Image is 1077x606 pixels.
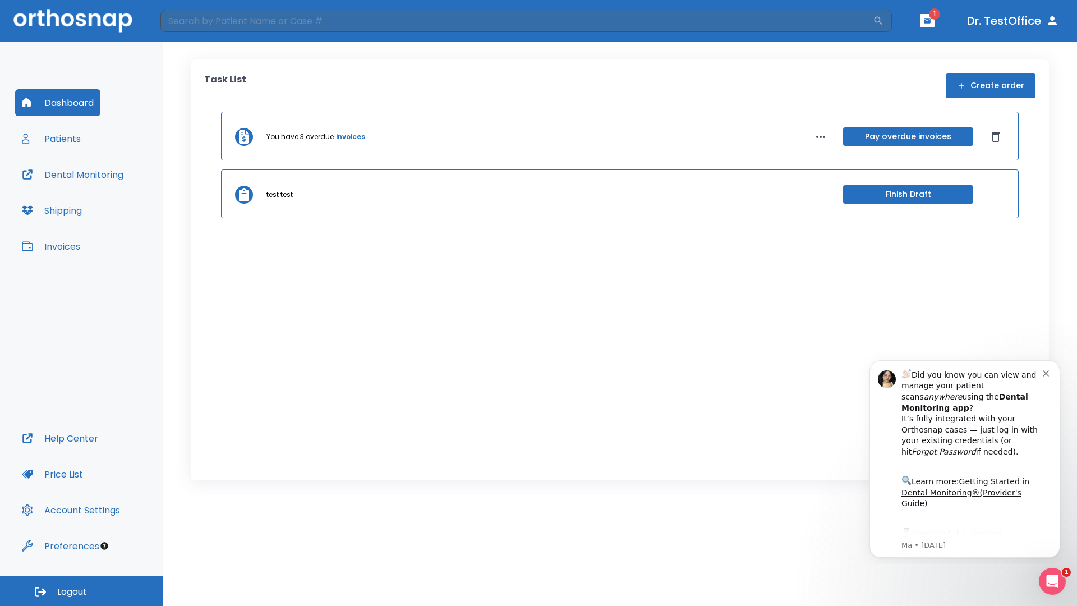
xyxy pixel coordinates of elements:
[929,8,940,20] span: 1
[15,161,130,188] button: Dental Monitoring
[266,190,293,200] p: test test
[190,17,199,26] button: Dismiss notification
[15,125,88,152] button: Patients
[946,73,1035,98] button: Create order
[99,541,109,551] div: Tooltip anchor
[49,179,149,199] a: App Store
[336,132,365,142] a: invoices
[15,89,100,116] button: Dashboard
[15,461,90,488] button: Price List
[15,233,87,260] button: Invoices
[160,10,873,32] input: Search by Patient Name or Case #
[843,185,973,204] button: Finish Draft
[853,350,1077,564] iframe: Intercom notifications message
[1039,568,1066,595] iframe: Intercom live chat
[49,190,190,200] p: Message from Ma, sent 8w ago
[15,532,106,559] button: Preferences
[15,425,105,452] button: Help Center
[13,9,132,32] img: Orthosnap
[15,497,127,524] button: Account Settings
[987,128,1005,146] button: Dismiss
[963,11,1064,31] button: Dr. TestOffice
[57,586,87,598] span: Logout
[15,197,89,224] button: Shipping
[843,127,973,146] button: Pay overdue invoices
[266,132,334,142] p: You have 3 overdue
[204,73,246,98] p: Task List
[49,176,190,233] div: Download the app: | ​ Let us know if you need help getting started!
[1062,568,1071,577] span: 1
